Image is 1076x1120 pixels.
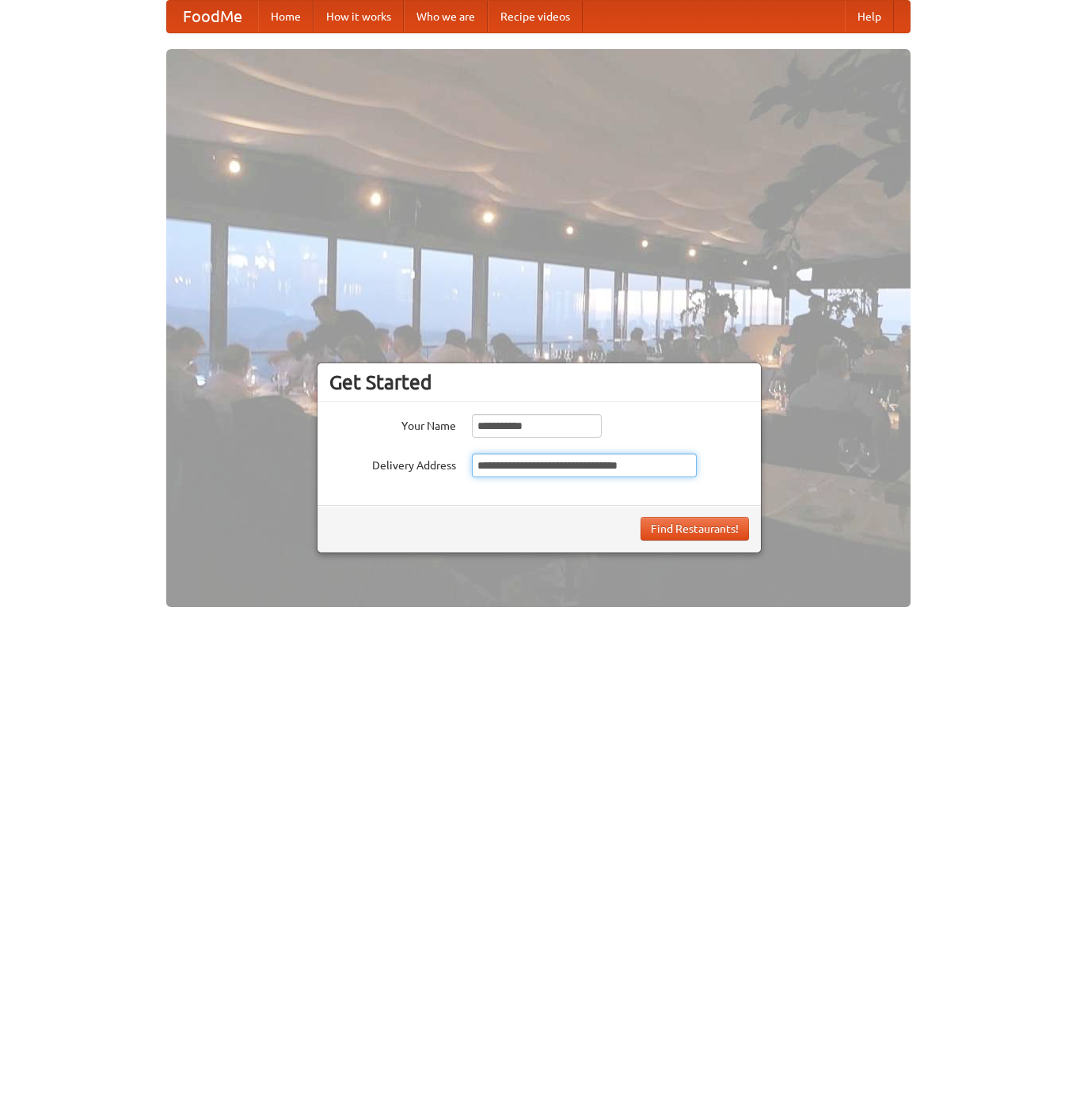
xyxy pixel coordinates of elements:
h3: Get Started [329,370,749,394]
a: Help [845,1,894,32]
button: Find Restaurants! [641,517,749,541]
a: How it works [314,1,404,32]
label: Your Name [329,414,456,434]
a: FoodMe [167,1,258,32]
a: Recipe videos [488,1,583,32]
a: Who we are [404,1,488,32]
a: Home [258,1,314,32]
label: Delivery Address [329,454,456,473]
